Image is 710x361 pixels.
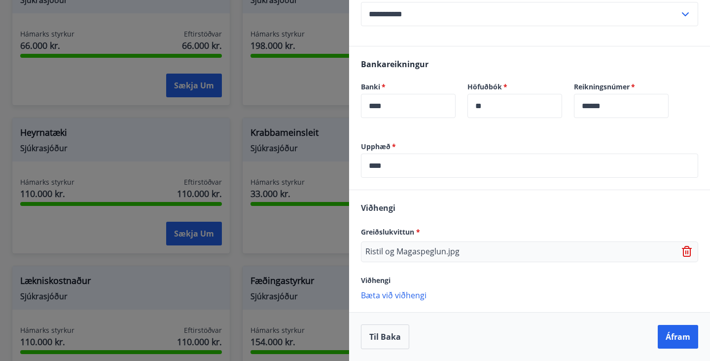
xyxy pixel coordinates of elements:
span: Viðhengi [361,276,390,285]
label: Reikningsnúmer [574,82,669,92]
p: Ristil og Magaspeglun.jpg [365,246,460,258]
button: Áfram [658,325,698,349]
label: Upphæð [361,142,698,152]
label: Banki [361,82,456,92]
button: Til baka [361,324,409,349]
div: Upphæð [361,154,698,178]
span: Viðhengi [361,202,395,213]
span: Bankareikningur [361,59,428,70]
p: Bæta við viðhengi [361,290,698,300]
label: Höfuðbók [467,82,562,92]
span: Greiðslukvittun [361,227,420,237]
